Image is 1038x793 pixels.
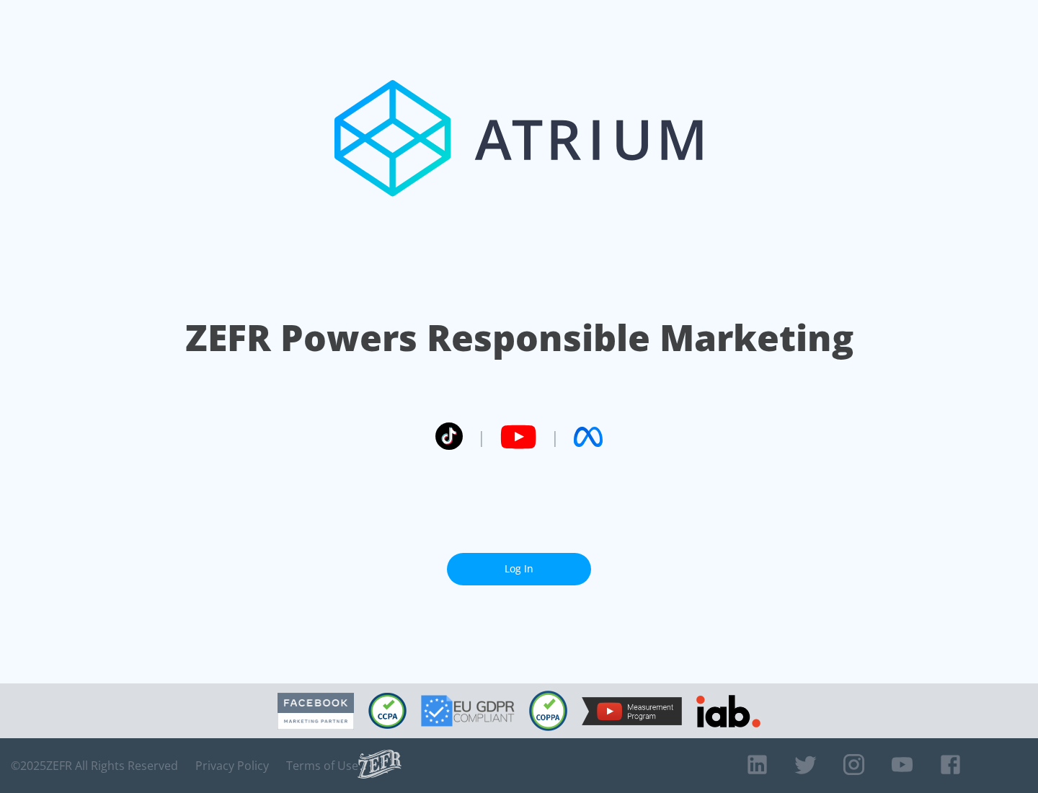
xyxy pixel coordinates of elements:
img: GDPR Compliant [421,695,515,727]
a: Privacy Policy [195,758,269,773]
img: Facebook Marketing Partner [278,693,354,730]
span: | [477,426,486,448]
span: | [551,426,559,448]
h1: ZEFR Powers Responsible Marketing [185,313,853,363]
img: YouTube Measurement Program [582,697,682,725]
a: Terms of Use [286,758,358,773]
img: IAB [696,695,760,727]
img: COPPA Compliant [529,691,567,731]
img: CCPA Compliant [368,693,407,729]
a: Log In [447,553,591,585]
span: © 2025 ZEFR All Rights Reserved [11,758,178,773]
